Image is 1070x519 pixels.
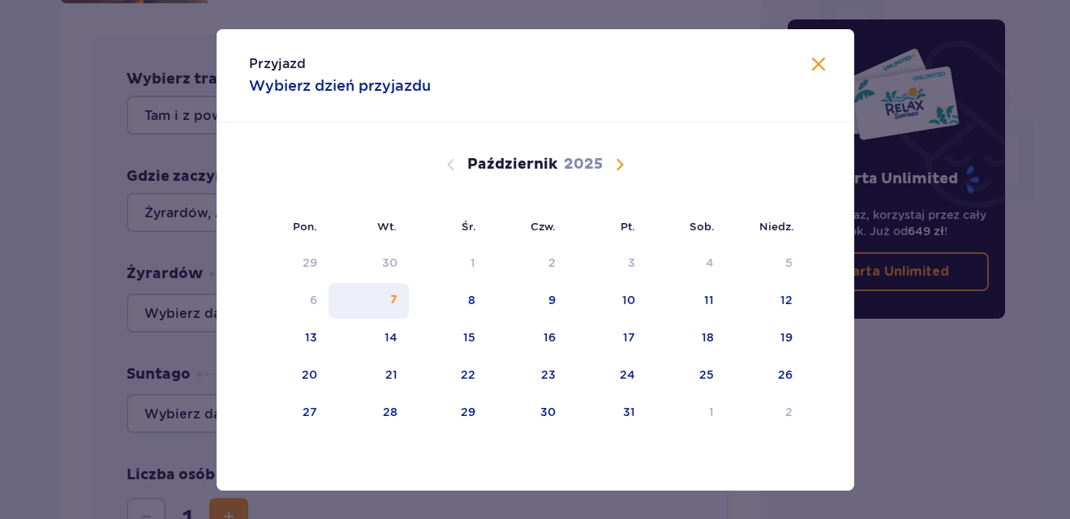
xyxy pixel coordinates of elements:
[461,367,475,383] div: 22
[610,155,630,174] button: Następny miesiąc
[441,155,461,174] button: Poprzedni miesiąc
[567,283,647,319] td: piątek, 10 października 2025
[706,255,714,271] div: 4
[249,358,329,393] td: poniedziałek, 20 października 2025
[725,283,804,319] td: niedziela, 12 października 2025
[780,292,793,308] div: 12
[487,283,567,319] td: czwartek, 9 października 2025
[409,320,488,356] td: środa, 15 października 2025
[725,358,804,393] td: niedziela, 26 października 2025
[540,404,556,420] div: 30
[383,404,397,420] div: 28
[249,55,306,73] p: Przyjazd
[621,220,635,233] small: Pt.
[409,246,488,281] td: Data niedostępna. środa, 1 października 2025
[467,155,557,174] p: Październik
[303,255,317,271] div: 29
[567,395,647,431] td: piątek, 31 października 2025
[778,367,793,383] div: 26
[541,367,556,383] div: 23
[623,404,635,420] div: 31
[461,404,475,420] div: 29
[487,358,567,393] td: czwartek, 23 października 2025
[377,220,397,233] small: Wt.
[647,283,725,319] td: sobota, 11 października 2025
[329,358,409,393] td: wtorek, 21 października 2025
[385,367,397,383] div: 21
[647,358,725,393] td: sobota, 25 października 2025
[390,292,397,308] div: 7
[471,255,475,271] div: 1
[725,246,804,281] td: Data niedostępna. niedziela, 5 października 2025
[567,320,647,356] td: piątek, 17 października 2025
[690,220,715,233] small: Sob.
[647,320,725,356] td: sobota, 18 października 2025
[385,329,397,345] div: 14
[628,255,635,271] div: 3
[249,395,329,431] td: poniedziałek, 27 października 2025
[293,220,317,233] small: Pon.
[249,76,431,96] p: Wybierz dzień przyjazdu
[303,404,317,420] div: 27
[785,255,793,271] div: 5
[564,155,603,174] p: 2025
[382,255,397,271] div: 30
[709,404,714,420] div: 1
[704,292,714,308] div: 11
[567,358,647,393] td: piątek, 24 października 2025
[725,395,804,431] td: niedziela, 2 listopada 2025
[249,246,329,281] td: Data niedostępna. poniedziałek, 29 września 2025
[548,292,556,308] div: 9
[548,255,556,271] div: 2
[487,246,567,281] td: Data niedostępna. czwartek, 2 października 2025
[329,283,409,319] td: wtorek, 7 października 2025
[409,283,488,319] td: środa, 8 października 2025
[699,367,714,383] div: 25
[409,395,488,431] td: środa, 29 października 2025
[487,320,567,356] td: czwartek, 16 października 2025
[623,329,635,345] div: 17
[305,329,317,345] div: 13
[647,246,725,281] td: Data niedostępna. sobota, 4 października 2025
[531,220,556,233] small: Czw.
[329,246,409,281] td: Data niedostępna. wtorek, 30 września 2025
[702,329,714,345] div: 18
[725,320,804,356] td: niedziela, 19 października 2025
[487,395,567,431] td: czwartek, 30 października 2025
[780,329,793,345] div: 19
[567,246,647,281] td: Data niedostępna. piątek, 3 października 2025
[409,358,488,393] td: środa, 22 października 2025
[809,55,828,75] button: Zamknij
[622,292,635,308] div: 10
[544,329,556,345] div: 16
[759,220,794,233] small: Niedz.
[249,320,329,356] td: poniedziałek, 13 października 2025
[329,395,409,431] td: wtorek, 28 października 2025
[785,404,793,420] div: 2
[463,329,475,345] div: 15
[249,283,329,319] td: Data niedostępna. poniedziałek, 6 października 2025
[329,320,409,356] td: wtorek, 14 października 2025
[620,367,635,383] div: 24
[302,367,317,383] div: 20
[647,395,725,431] td: sobota, 1 listopada 2025
[468,292,475,308] div: 8
[310,292,317,308] div: 6
[462,220,476,233] small: Śr.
